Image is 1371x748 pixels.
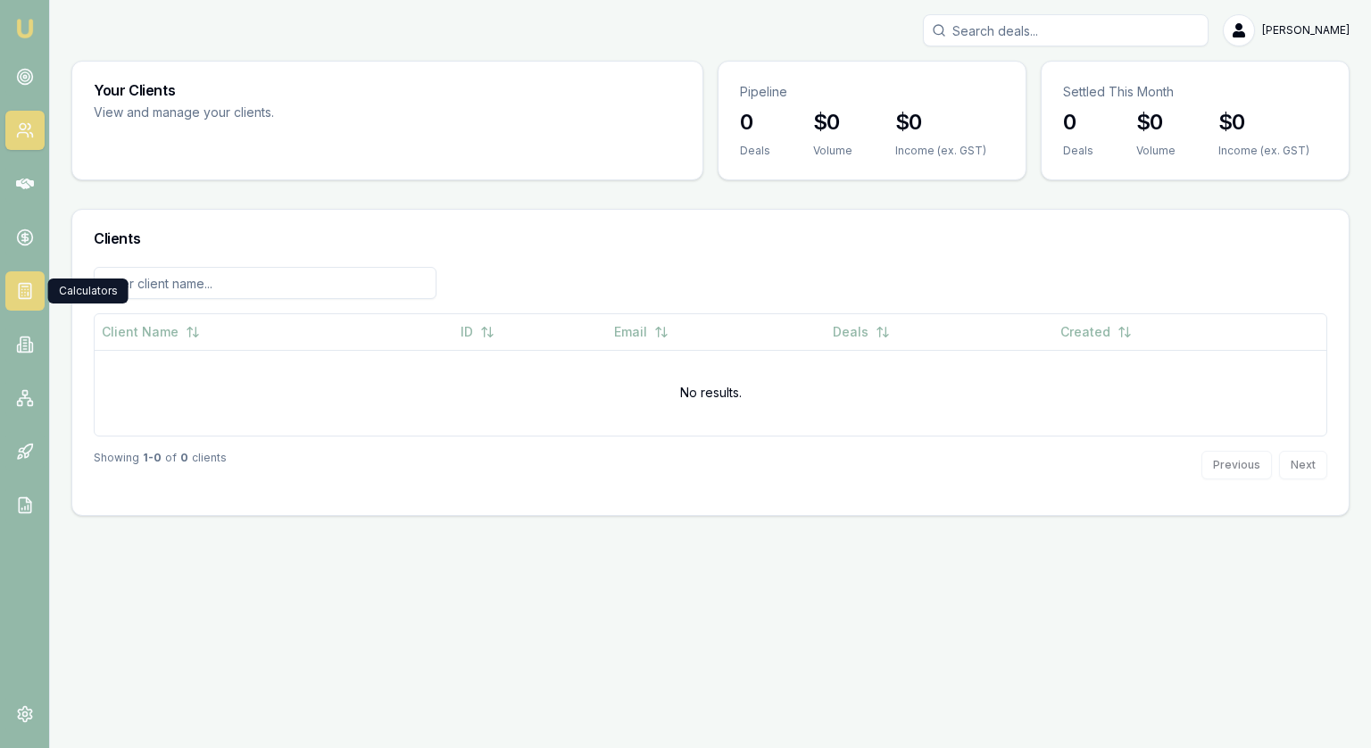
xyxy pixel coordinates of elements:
h3: Your Clients [94,83,681,97]
h3: 0 [1063,108,1093,137]
button: Client Name [102,316,200,348]
p: View and manage your clients. [94,103,551,123]
p: Pipeline [740,83,1004,101]
div: Showing of clients [94,451,227,479]
div: Volume [813,144,852,158]
div: Calculators [48,278,129,303]
div: Deals [740,144,770,158]
strong: 1 - 0 [143,451,162,479]
div: Income (ex. GST) [895,144,986,158]
h3: $0 [1136,108,1176,137]
h3: $0 [1218,108,1309,137]
span: [PERSON_NAME] [1262,23,1350,37]
h3: 0 [740,108,770,137]
strong: 0 [180,451,188,479]
div: Volume [1136,144,1176,158]
button: Created [1060,316,1132,348]
img: emu-icon-u.png [14,18,36,39]
input: Filter client name... [94,267,436,299]
input: Search deals [923,14,1209,46]
h3: $0 [813,108,852,137]
button: Deals [833,316,890,348]
h3: $0 [895,108,986,137]
p: Settled This Month [1063,83,1327,101]
div: Deals [1063,144,1093,158]
button: Email [614,316,669,348]
td: No results. [95,350,1326,436]
button: ID [461,316,494,348]
div: Income (ex. GST) [1218,144,1309,158]
h3: Clients [94,231,1327,245]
